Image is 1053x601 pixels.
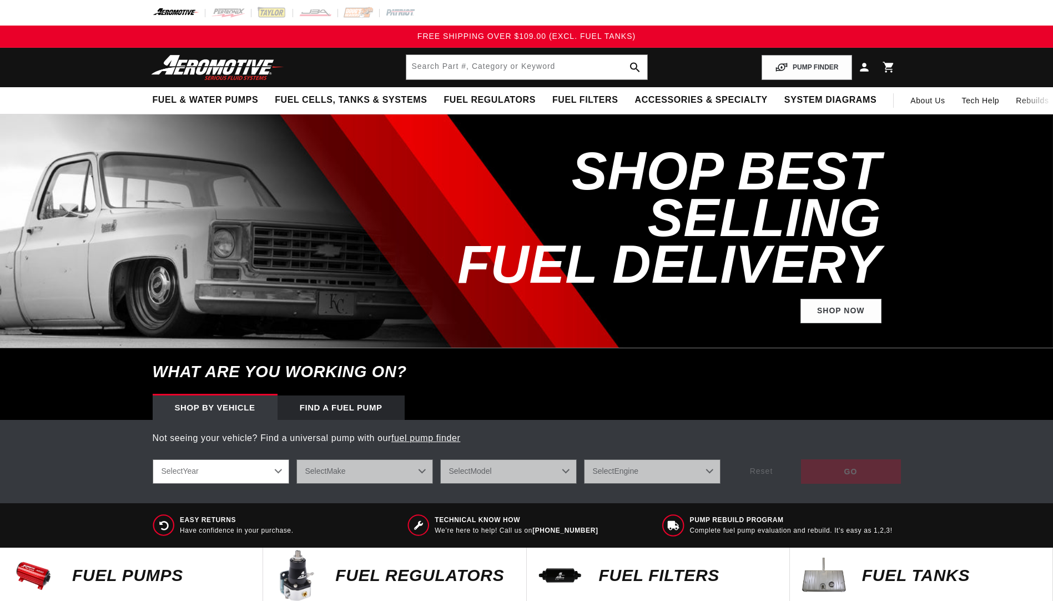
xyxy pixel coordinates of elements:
a: Shop Now [800,299,881,324]
span: Fuel Cells, Tanks & Systems [275,94,427,106]
span: Easy Returns [180,515,294,525]
span: Accessories & Specialty [635,94,768,106]
p: FUEL REGULATORS [335,567,515,584]
summary: Fuel Filters [544,87,627,113]
button: PUMP FINDER [762,55,852,80]
h6: What are you working on? [125,348,929,395]
div: Shop by vehicle [153,395,278,420]
p: Complete fuel pump evaluation and rebuild. It's easy as 1,2,3! [690,526,893,535]
span: FREE SHIPPING OVER $109.00 (EXCL. FUEL TANKS) [417,32,636,41]
h2: SHOP BEST SELLING FUEL DELIVERY [407,148,881,288]
p: Not seeing your vehicle? Find a universal pump with our [153,431,901,445]
summary: Fuel Regulators [435,87,543,113]
summary: Fuel & Water Pumps [144,87,267,113]
p: Fuel Pumps [72,567,251,584]
img: Aeromotive [148,54,287,81]
span: Tech Help [962,94,1000,107]
span: Rebuilds [1016,94,1049,107]
button: search button [623,55,647,79]
select: Make [296,459,433,484]
summary: Fuel Cells, Tanks & Systems [266,87,435,113]
summary: Tech Help [954,87,1008,114]
p: Have confidence in your purchase. [180,526,294,535]
span: Pump Rebuild program [690,515,893,525]
span: Fuel & Water Pumps [153,94,259,106]
a: About Us [902,87,953,114]
span: Technical Know How [435,515,598,525]
span: Fuel Regulators [444,94,535,106]
select: Model [440,459,577,484]
a: [PHONE_NUMBER] [532,527,598,534]
summary: System Diagrams [776,87,885,113]
select: Engine [584,459,721,484]
p: We’re here to help! Call us on [435,526,598,535]
select: Year [153,459,289,484]
span: About Us [910,96,945,105]
p: FUEL FILTERS [599,567,778,584]
input: Search by Part Number, Category or Keyword [406,55,647,79]
div: Find a Fuel Pump [278,395,405,420]
span: Fuel Filters [552,94,618,106]
a: fuel pump finder [391,433,460,443]
summary: Accessories & Specialty [627,87,776,113]
p: Fuel Tanks [862,567,1041,584]
span: System Diagrams [784,94,876,106]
